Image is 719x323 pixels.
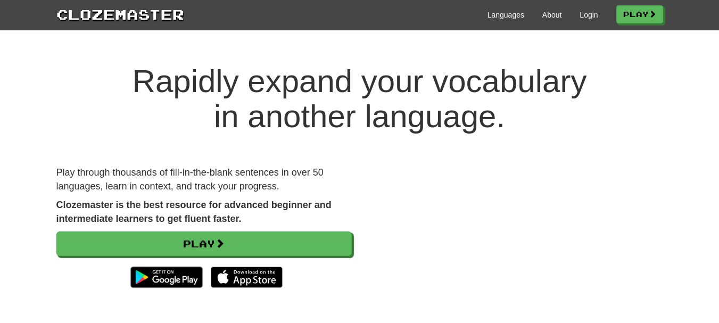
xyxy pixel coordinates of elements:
img: Get it on Google Play [125,261,208,293]
a: Play [56,231,352,256]
p: Play through thousands of fill-in-the-blank sentences in over 50 languages, learn in context, and... [56,166,352,193]
strong: Clozemaster is the best resource for advanced beginner and intermediate learners to get fluent fa... [56,200,332,224]
a: Languages [487,10,524,20]
a: About [542,10,562,20]
a: Play [616,5,663,23]
img: Download_on_the_App_Store_Badge_US-UK_135x40-25178aeef6eb6b83b96f5f2d004eda3bffbb37122de64afbaef7... [211,267,283,288]
a: Login [580,10,598,20]
a: Clozemaster [56,4,184,24]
